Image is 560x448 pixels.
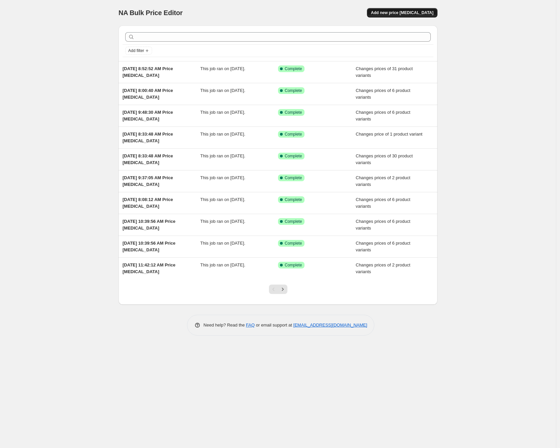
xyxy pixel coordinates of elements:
span: Complete [285,262,302,268]
span: [DATE] 8:33:48 AM Price [MEDICAL_DATA] [123,132,173,143]
span: This job ran on [DATE]. [200,197,245,202]
nav: Pagination [269,285,287,294]
span: This job ran on [DATE]. [200,66,245,71]
span: Complete [285,66,302,71]
span: [DATE] 10:39:56 AM Price [MEDICAL_DATA] [123,219,176,231]
span: Changes prices of 6 product variants [356,197,411,209]
span: [DATE] 9:37:05 AM Price [MEDICAL_DATA] [123,175,173,187]
span: This job ran on [DATE]. [200,262,245,267]
span: Complete [285,241,302,246]
span: This job ran on [DATE]. [200,88,245,93]
span: This job ran on [DATE]. [200,219,245,224]
span: This job ran on [DATE]. [200,153,245,158]
span: Add new price [MEDICAL_DATA] [371,10,433,15]
span: Complete [285,175,302,181]
span: Need help? Read the [203,322,246,328]
span: This job ran on [DATE]. [200,110,245,115]
span: Changes prices of 2 product variants [356,262,411,274]
span: Changes prices of 6 product variants [356,219,411,231]
span: Changes prices of 6 product variants [356,88,411,100]
a: [EMAIL_ADDRESS][DOMAIN_NAME] [293,322,367,328]
span: Add filter [128,48,144,53]
span: This job ran on [DATE]. [200,175,245,180]
span: Changes prices of 6 product variants [356,110,411,121]
span: [DATE] 8:08:12 AM Price [MEDICAL_DATA] [123,197,173,209]
span: Changes prices of 6 product variants [356,241,411,252]
span: This job ran on [DATE]. [200,132,245,137]
button: Next [278,285,287,294]
button: Add filter [125,47,152,55]
span: Changes prices of 31 product variants [356,66,413,78]
span: [DATE] 8:00:40 AM Price [MEDICAL_DATA] [123,88,173,100]
span: [DATE] 11:42:12 AM Price [MEDICAL_DATA] [123,262,176,274]
span: Complete [285,197,302,202]
button: Add new price [MEDICAL_DATA] [367,8,437,17]
span: Complete [285,153,302,159]
span: [DATE] 9:48:30 AM Price [MEDICAL_DATA] [123,110,173,121]
a: FAQ [246,322,255,328]
span: or email support at [255,322,293,328]
span: NA Bulk Price Editor [119,9,183,16]
span: This job ran on [DATE]. [200,241,245,246]
span: Complete [285,132,302,137]
span: [DATE] 8:33:48 AM Price [MEDICAL_DATA] [123,153,173,165]
span: [DATE] 10:39:56 AM Price [MEDICAL_DATA] [123,241,176,252]
span: [DATE] 8:52:52 AM Price [MEDICAL_DATA] [123,66,173,78]
span: Changes prices of 2 product variants [356,175,411,187]
span: Changes price of 1 product variant [356,132,423,137]
span: Changes prices of 30 product variants [356,153,413,165]
span: Complete [285,219,302,224]
span: Complete [285,110,302,115]
span: Complete [285,88,302,93]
